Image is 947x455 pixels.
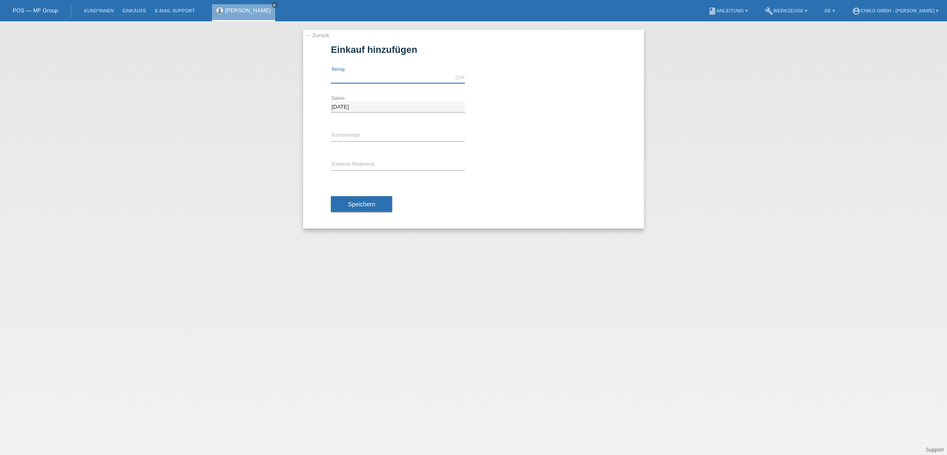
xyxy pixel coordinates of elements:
[455,75,465,80] div: CHF
[704,8,752,13] a: bookAnleitung ▾
[848,8,943,13] a: account_circleChiko GmbH - [PERSON_NAME] ▾
[852,7,861,15] i: account_circle
[348,201,375,208] span: Speichern
[926,447,944,453] a: Support
[820,8,839,13] a: DE ▾
[760,8,812,13] a: buildWerkzeuge ▾
[331,44,616,55] h1: Einkauf hinzufügen
[272,2,278,8] a: close
[305,32,329,38] a: ← Zurück
[708,7,717,15] i: book
[273,3,277,7] i: close
[13,7,58,14] a: POS — MF Group
[151,8,199,13] a: E-Mail Support
[765,7,773,15] i: build
[80,8,118,13] a: Kund*innen
[118,8,150,13] a: Einkäufe
[331,196,392,212] button: Speichern
[225,7,271,14] a: [PERSON_NAME]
